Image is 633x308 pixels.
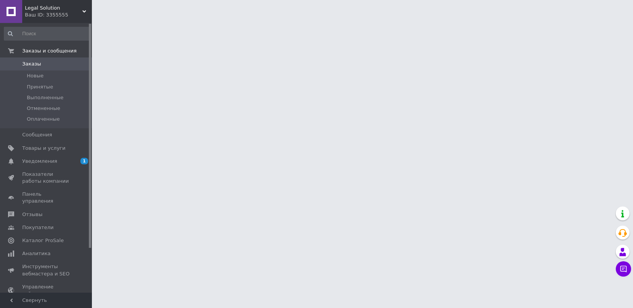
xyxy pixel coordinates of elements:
[80,158,88,164] span: 1
[22,171,71,185] span: Показатели работы компании
[22,48,77,54] span: Заказы и сообщения
[25,11,92,18] div: Ваш ID: 3355555
[22,250,51,257] span: Аналитика
[22,263,71,277] span: Инструменты вебмастера и SEO
[22,191,71,205] span: Панель управления
[22,237,64,244] span: Каталог ProSale
[25,5,82,11] span: Legal Solution
[22,158,57,165] span: Уведомления
[22,211,43,218] span: Отзывы
[22,283,71,297] span: Управление сайтом
[27,94,64,101] span: Выполненные
[27,105,60,112] span: Отмененные
[22,224,54,231] span: Покупатели
[22,131,52,138] span: Сообщения
[616,261,631,277] button: Чат с покупателем
[4,27,90,41] input: Поиск
[27,72,44,79] span: Новые
[22,61,41,67] span: Заказы
[22,145,65,152] span: Товары и услуги
[27,84,53,90] span: Принятые
[27,116,60,123] span: Оплаченные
